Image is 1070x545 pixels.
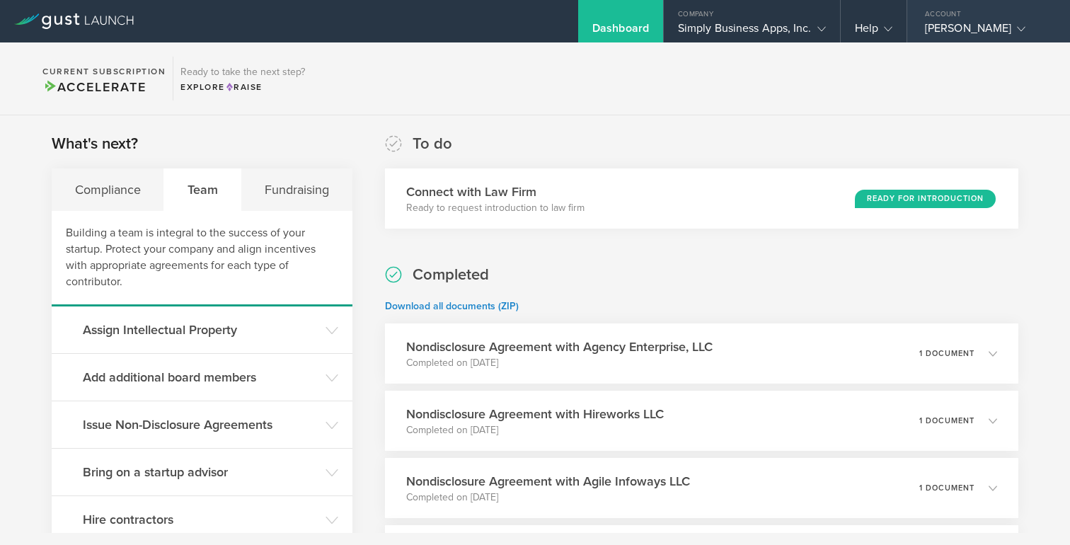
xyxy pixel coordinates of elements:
h2: Current Subscription [42,67,166,76]
h3: Nondisclosure Agreement with Agile Infoways LLC [406,472,690,490]
div: Building a team is integral to the success of your startup. Protect your company and align incent... [52,211,352,306]
h2: To do [413,134,452,154]
iframe: Chat Widget [999,477,1070,545]
div: Compliance [52,168,164,211]
h3: Ready to take the next step? [180,67,305,77]
h3: Connect with Law Firm [406,183,585,201]
h3: Assign Intellectual Property [83,321,318,339]
p: Completed on [DATE] [406,490,690,505]
span: Accelerate [42,79,146,95]
div: Dashboard [592,21,649,42]
h3: Nondisclosure Agreement with Hireworks LLC [406,405,664,423]
div: Connect with Law FirmReady to request introduction to law firmReady for Introduction [385,168,1018,229]
div: [PERSON_NAME] [925,21,1045,42]
h3: Add additional board members [83,368,318,386]
div: Help [855,21,892,42]
p: 1 document [919,484,974,492]
div: Ready for Introduction [855,190,996,208]
h2: What's next? [52,134,138,154]
p: Completed on [DATE] [406,423,664,437]
p: 1 document [919,350,974,357]
p: Completed on [DATE] [406,356,713,370]
div: Simply Business Apps, Inc. [678,21,826,42]
p: 1 document [919,417,974,425]
h3: Nondisclosure Agreement with Agency Enterprise, LLC [406,338,713,356]
h3: Bring on a startup advisor [83,463,318,481]
div: Fundraising [241,168,352,211]
h3: Hire contractors [83,510,318,529]
h3: Issue Non-Disclosure Agreements [83,415,318,434]
div: Ready to take the next step?ExploreRaise [173,57,312,101]
p: Ready to request introduction to law firm [406,201,585,215]
div: Team [164,168,241,211]
span: Raise [225,82,263,92]
a: Download all documents (ZIP) [385,300,519,312]
h2: Completed [413,265,489,285]
div: Explore [180,81,305,93]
